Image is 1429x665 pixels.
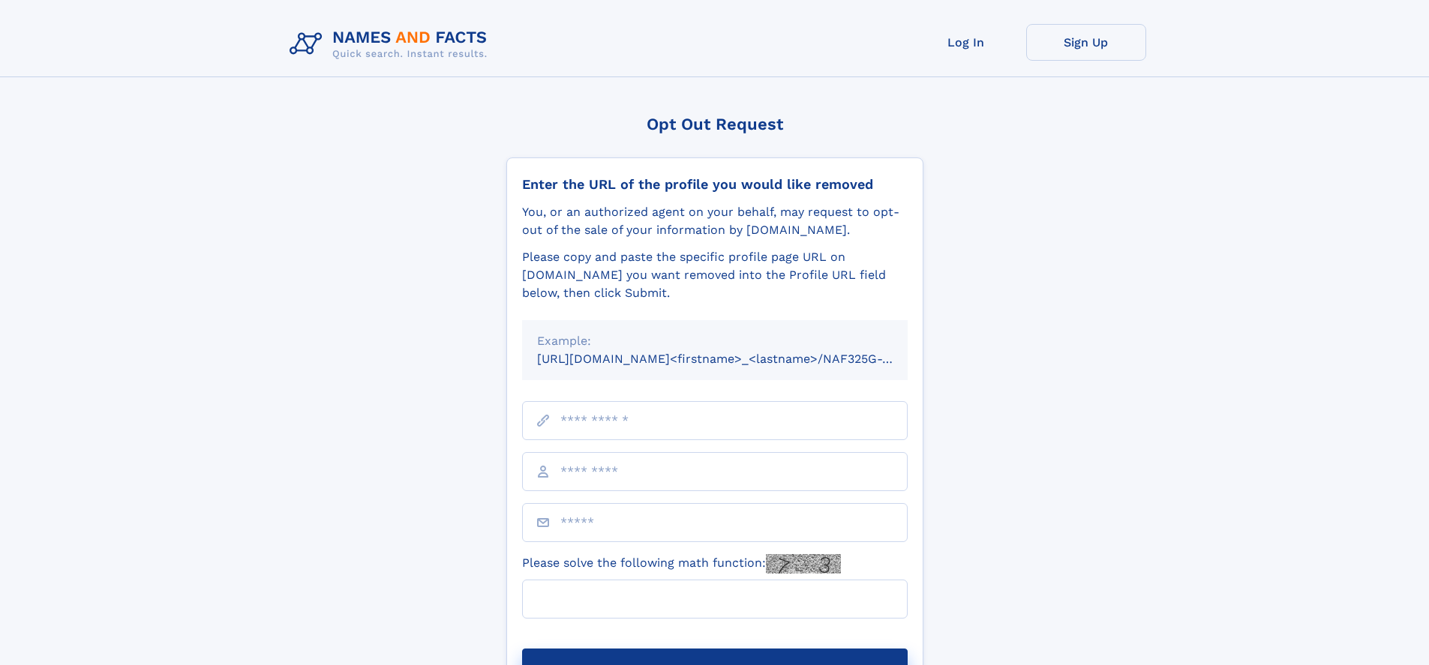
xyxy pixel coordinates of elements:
[506,115,923,133] div: Opt Out Request
[522,248,908,302] div: Please copy and paste the specific profile page URL on [DOMAIN_NAME] you want removed into the Pr...
[522,203,908,239] div: You, or an authorized agent on your behalf, may request to opt-out of the sale of your informatio...
[537,332,893,350] div: Example:
[284,24,500,64] img: Logo Names and Facts
[906,24,1026,61] a: Log In
[522,176,908,193] div: Enter the URL of the profile you would like removed
[537,352,936,366] small: [URL][DOMAIN_NAME]<firstname>_<lastname>/NAF325G-xxxxxxxx
[522,554,841,574] label: Please solve the following math function:
[1026,24,1146,61] a: Sign Up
